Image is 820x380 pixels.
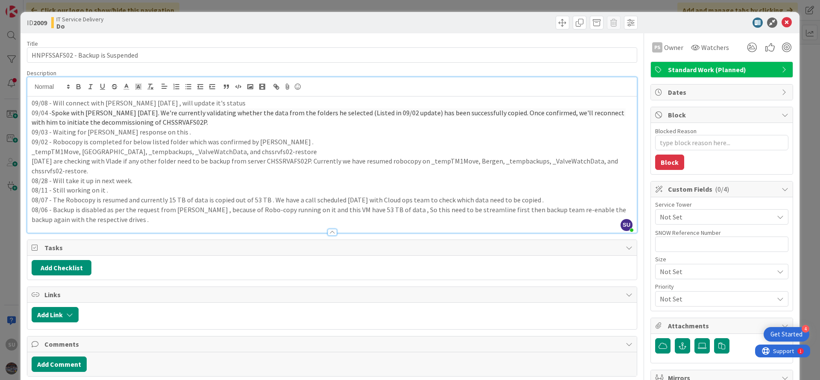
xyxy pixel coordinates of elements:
div: Get Started [770,330,802,339]
span: Owner [664,42,683,53]
p: 08/28 - Will take it up in next week. [32,176,633,186]
span: Block [668,110,777,120]
label: Title [27,40,38,47]
span: Standard Work (Planned) [668,64,777,75]
div: 4 [802,325,809,333]
div: 1 [44,3,47,10]
span: Links [44,289,621,300]
button: Add Checklist [32,260,91,275]
span: Not Set [660,293,769,305]
button: Add Comment [32,357,87,372]
input: type card name here... [27,47,637,63]
p: 08/07 - The Robocopy is resumed and currently 15 TB of data is copied out of 53 TB . We have a ca... [32,195,633,205]
span: SU [621,219,633,231]
p: 09/04 - [32,108,633,127]
b: Do [56,23,104,29]
b: 2009 [33,18,47,27]
p: 09/08 - Will connect with [PERSON_NAME] [DATE] , will update it's status [32,98,633,108]
label: SNOW Reference Number [655,229,721,237]
button: Block [655,155,684,170]
div: Priority [655,284,788,289]
div: Service Tower [655,202,788,208]
span: Not Set [660,212,773,222]
span: Custom Fields [668,184,777,194]
p: [DATE] are checking with Vlade if any other folder need to be backup from server CHSSRVAFS02P. Cu... [32,156,633,175]
span: ID [27,18,47,28]
span: Support [18,1,39,12]
button: Add Link [32,307,79,322]
p: 08/06 - Backup is disabled as per the request from [PERSON_NAME] , because of Robo-copy running o... [32,205,633,224]
div: Open Get Started checklist, remaining modules: 4 [764,327,809,342]
span: Comments [44,339,621,349]
span: Not Set [660,266,769,278]
p: 08/11 - Still working on it . [32,185,633,195]
span: Tasks [44,243,621,253]
label: Blocked Reason [655,127,697,135]
p: 09/02 - Robocopy is completed for below listed folder which was confirmed by [PERSON_NAME] . [32,137,633,147]
div: PS [652,42,662,53]
span: Spoke with [PERSON_NAME] [DATE]. We're currently validating whether the data from the folders he ... [32,108,626,127]
span: ( 0/4 ) [715,185,729,193]
span: Watchers [701,42,729,53]
span: IT Service Delivery [56,16,104,23]
span: Description [27,69,56,77]
span: Attachments [668,321,777,331]
span: Dates [668,87,777,97]
p: _tempTM1Move, [GEOGRAPHIC_DATA], _tempbackups, _ValveWatchData, and chssrvfs02-restore [32,147,633,157]
p: 09/03 - Waiting for [PERSON_NAME] response on this . [32,127,633,137]
div: Size [655,256,788,262]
